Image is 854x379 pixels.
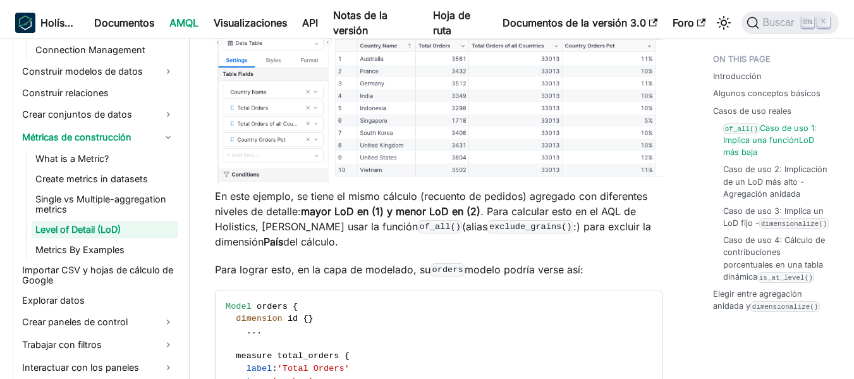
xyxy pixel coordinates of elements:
font: Métricas de construcción [22,132,131,142]
span: . [252,326,257,336]
span: { [345,351,350,361]
font: Crear paneles de control [22,316,128,327]
span: measure [236,351,272,361]
font: Caso de uso 1: Implica una función [723,123,816,145]
font: País [264,235,283,248]
a: Connection Management [32,41,178,59]
a: API [295,13,326,33]
a: Metrics By Examples [32,241,178,259]
a: Create metrics in datasets [32,170,178,188]
font: del cálculo. [283,235,338,248]
span: dimension [236,314,282,323]
font: Crear conjuntos de datos [22,109,132,120]
a: Foro [665,13,713,33]
span: : [272,364,277,373]
font: modelo podría verse así: [465,263,583,276]
font: Hoja de ruta [433,9,470,37]
font: Caso de uso 4: Cálculo de contribuciones porcentuales en una tabla dinámica [723,235,825,282]
a: Crear conjuntos de datos [18,104,178,125]
a: Trabajar con filtros [18,335,178,355]
a: Explorar datos [18,292,178,309]
font: Construir modelos de datos [22,66,143,77]
font: Casos de uso reales [713,106,791,116]
img: Holística [15,13,35,33]
font: Documentos [94,16,154,29]
a: Interactuar con los paneles [18,357,178,378]
a: Métricas de construcción [18,127,178,147]
font: Caso de uso 2: Implicación de un LoD más alto - Agregación anidada [723,165,827,198]
a: Importar CSV y hojas de cálculo de Google [18,261,178,289]
font: Buscar [763,17,795,28]
a: Construir modelos de datos [18,61,178,82]
a: Hoja de ruta [425,5,495,40]
font: Importar CSV y hojas de cálculo de Google [22,264,173,285]
span: { [293,302,298,311]
font: mayor LoD en (1) y menor LoD en (2) [301,205,480,218]
a: What is a Metric? [32,150,178,168]
font: En este ejemplo, se tiene el mismo cálculo (recuento de pedidos) agregado con diferentes niveles ... [215,190,647,218]
font: Introducción [713,71,762,81]
a: Caso de uso 4: Cálculo de contribuciones porcentuales en una tabla dinámicais_at_level() [723,234,829,283]
code: of_all() [418,220,462,233]
a: Notas de la versión [326,5,426,40]
font: (alias [462,220,487,233]
a: Caso de uso 2: Implicación de un LoD más alto - Agregación anidada [723,163,829,200]
span: label [247,364,272,373]
a: HolísticaHolística [15,13,76,33]
span: . [247,326,252,336]
a: Level of Detail (LoD) [32,221,178,239]
font: Algunos conceptos básicos [713,89,820,98]
a: of_all()Caso de uso 1: Implica una funciónLoD más baja [723,122,829,159]
code: dimensionalize() [759,218,829,229]
span: { [303,314,308,323]
font: AMQL [169,16,198,29]
span: Model [226,302,252,311]
font: Foro [673,16,694,29]
code: of_all() [723,123,759,134]
button: Cambiar entre modo oscuro y claro (actualmente modo claro) [714,13,734,33]
font: Interactuar con los paneles [22,362,139,373]
a: AMQL [162,13,206,33]
a: Introducción [713,70,762,82]
font: Trabajar con filtros [22,339,102,350]
a: Algunos conceptos básicos [713,87,820,99]
a: Casos de uso reales [713,105,791,117]
font: Notas de la versión [333,9,387,37]
a: Crear paneles de control [18,312,178,332]
span: 'Total Orders' [278,364,350,373]
font: Elegir entre agregación anidada y [713,289,802,311]
button: Buscar (Ctrl+K) [741,11,839,34]
code: orders [430,263,465,276]
span: total_orders [278,351,339,361]
a: Documentos [87,13,162,33]
font: Visualizaciones [214,16,287,29]
kbd: K [817,16,830,28]
span: . [257,326,262,336]
a: Documentos de la versión 3.0 [495,13,665,33]
code: exclude_grains() [487,220,573,233]
a: Visualizaciones [206,13,295,33]
a: Elegir entre agregación anidada ydimensionalize() [713,288,834,312]
font: Holística [40,16,82,29]
code: dimensionalize() [750,301,820,312]
font: Documentos de la versión 3.0 [503,16,646,29]
span: orders [257,302,288,311]
font: :) para excluir la dimensión [215,220,651,248]
span: } [308,314,314,323]
span: id [288,314,298,323]
a: Single vs Multiple-aggregation metrics [32,190,178,218]
a: Caso de uso 3: Implica un LoD fijo -dimensionalize() [723,205,829,229]
font: Caso de uso 3: Implica un LoD fijo - [723,206,824,228]
font: Explorar datos [22,295,85,306]
a: Construir relaciones [18,84,178,102]
font: . Para calcular esto en el AQL de Holistics, [PERSON_NAME] usar la función [215,205,636,233]
font: Para lograr esto, en la capa de modelado, su [215,263,430,276]
code: is_at_level() [757,272,814,283]
font: Construir relaciones [22,87,109,98]
font: API [302,16,318,29]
